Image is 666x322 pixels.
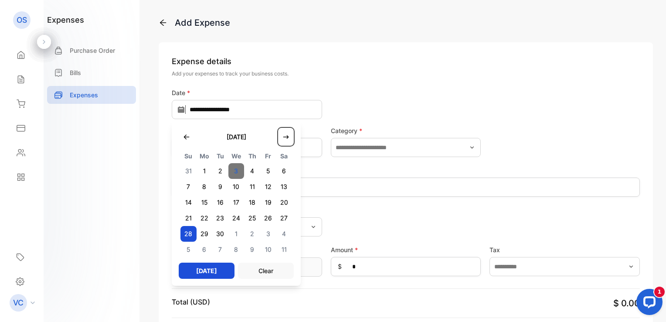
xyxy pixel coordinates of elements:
span: 28 [180,226,197,242]
span: 7 [212,242,228,257]
span: 25 [244,210,260,226]
span: 18 [244,195,260,210]
span: 1 [197,163,213,179]
p: OS [17,14,27,26]
span: 9 [244,242,260,257]
span: 7 [180,179,197,195]
span: 16 [212,195,228,210]
p: VC [13,297,24,308]
a: Bills [47,64,136,82]
span: 2 [212,163,228,179]
p: Bills [70,68,81,77]
span: 6 [276,163,292,179]
span: Mo [197,151,213,161]
span: 2 [244,226,260,242]
span: 27 [276,210,292,226]
iframe: LiveChat chat widget [629,285,666,322]
span: 22 [197,210,213,226]
span: 14 [180,195,197,210]
span: Su [180,151,197,161]
span: 1 [228,226,245,242]
label: Date [172,88,322,97]
span: 5 [180,242,197,257]
span: 5 [260,163,276,179]
p: Expenses [70,90,98,99]
button: Clear [238,263,294,279]
label: Amount [331,245,481,254]
span: We [228,151,245,161]
div: Add Expense [175,16,230,29]
label: Description [172,166,640,175]
span: 21 [180,210,197,226]
span: 4 [276,226,292,242]
span: 3 [260,226,276,242]
p: Add your expenses to track your business costs. [172,70,640,78]
span: 9 [212,179,228,195]
span: 30 [212,226,228,242]
label: Tax [489,245,640,254]
span: Fr [260,151,276,161]
button: [DATE] [179,263,234,279]
span: 13 [276,179,292,195]
span: 3 [228,163,245,179]
p: Purchase Order [70,46,115,55]
span: 23 [212,210,228,226]
span: 8 [197,179,213,195]
span: 11 [244,179,260,195]
button: [DATE] [218,128,255,146]
span: 10 [228,179,245,195]
span: 10 [260,242,276,257]
span: Tu [212,151,228,161]
span: 4 [244,163,260,179]
span: 11 [276,242,292,257]
span: 12 [260,179,276,195]
span: Sa [276,151,292,161]
span: 24 [228,210,245,226]
span: 6 [197,242,213,257]
label: Category [331,126,481,135]
p: Expense details [172,55,640,67]
span: Th [244,151,260,161]
span: 17 [228,195,245,210]
h1: expenses [47,14,84,26]
span: 29 [197,226,213,242]
span: 26 [260,210,276,226]
span: 31 [180,163,197,179]
a: Purchase Order [47,41,136,59]
span: $ [338,262,342,271]
span: 15 [197,195,213,210]
p: Total (USD) [172,297,210,307]
span: 19 [260,195,276,210]
span: 8 [228,242,245,257]
span: 20 [276,195,292,210]
span: $ 0.00 [613,298,640,308]
a: Expenses [47,86,136,104]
